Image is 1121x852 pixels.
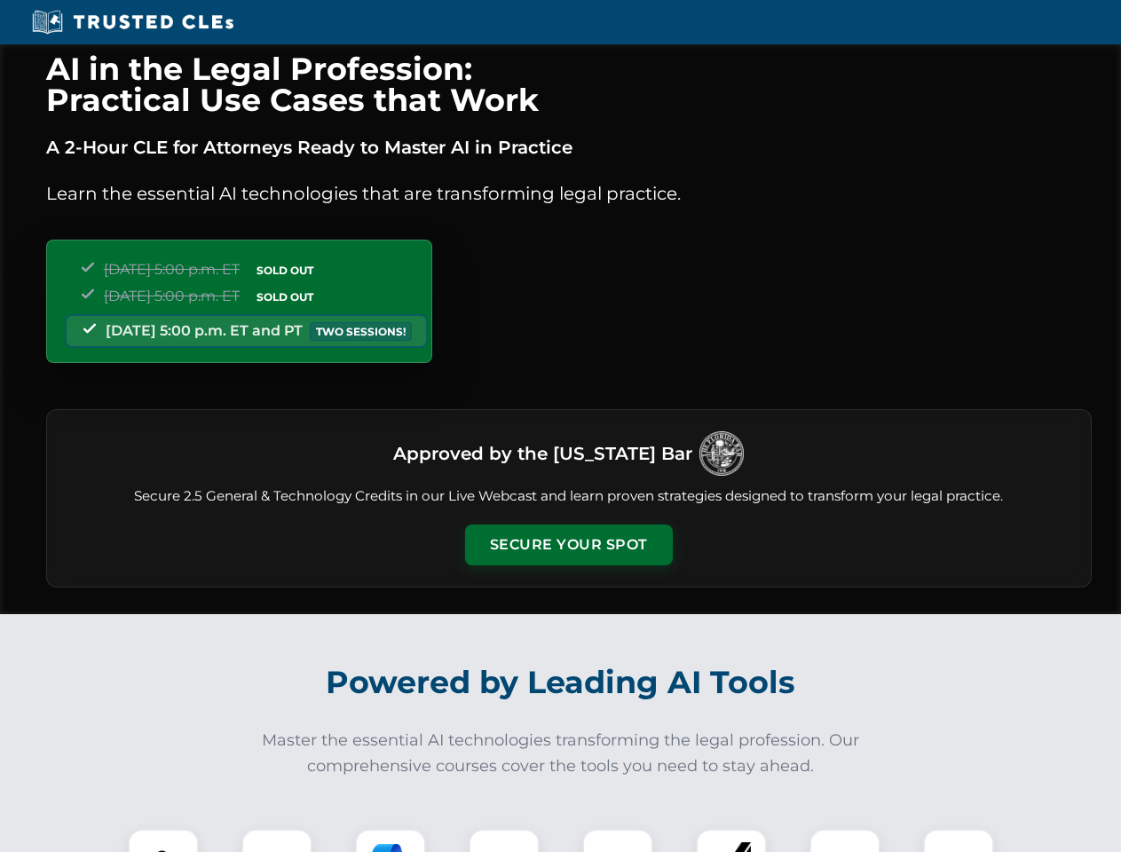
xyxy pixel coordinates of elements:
h3: Approved by the [US_STATE] Bar [393,438,692,469]
img: Logo [699,431,744,476]
p: Secure 2.5 General & Technology Credits in our Live Webcast and learn proven strategies designed ... [68,486,1070,507]
p: Master the essential AI technologies transforming the legal profession. Our comprehensive courses... [250,728,872,779]
span: [DATE] 5:00 p.m. ET [104,261,240,278]
h1: AI in the Legal Profession: Practical Use Cases that Work [46,53,1092,115]
span: [DATE] 5:00 p.m. ET [104,288,240,304]
span: SOLD OUT [250,288,320,306]
p: Learn the essential AI technologies that are transforming legal practice. [46,179,1092,208]
span: SOLD OUT [250,261,320,280]
p: A 2-Hour CLE for Attorneys Ready to Master AI in Practice [46,133,1092,162]
img: Trusted CLEs [27,9,239,35]
h2: Powered by Leading AI Tools [69,651,1053,714]
button: Secure Your Spot [465,525,673,565]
